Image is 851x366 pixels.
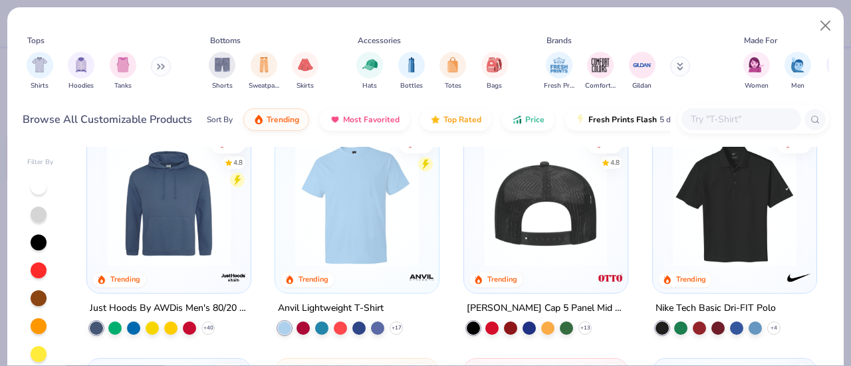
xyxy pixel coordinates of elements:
[356,52,383,91] div: filter for Hats
[487,81,502,91] span: Bags
[745,81,769,91] span: Women
[253,114,264,125] img: trending.gif
[660,112,709,128] span: 5 day delivery
[430,114,441,125] img: TopRated.gif
[585,81,616,91] span: Comfort Colors
[233,157,243,167] div: 4.8
[632,55,652,75] img: Gildan Image
[249,52,279,91] button: filter button
[211,134,245,153] button: Like
[243,108,309,131] button: Trending
[289,143,425,266] img: 7426dc08-2fd8-477c-b1ee-535e7d210823
[439,52,466,91] button: filter button
[231,140,239,147] span: 24
[445,57,460,72] img: Totes Image
[610,157,620,167] div: 4.8
[813,13,838,39] button: Close
[257,57,271,72] img: Sweatpants Image
[362,81,377,91] span: Hats
[585,52,616,91] button: filter button
[362,57,378,72] img: Hats Image
[580,323,590,331] span: + 13
[215,57,230,72] img: Shorts Image
[219,264,246,290] img: Just Hoods By AWDis logo
[588,134,622,153] button: Like
[292,52,318,91] div: filter for Skirts
[632,81,652,91] span: Gildan
[297,81,314,91] span: Skirts
[481,52,508,91] div: filter for Bags
[544,52,574,91] div: filter for Fresh Prints
[398,52,425,91] button: filter button
[565,108,719,131] button: Fresh Prints Flash5 day delivery
[786,264,812,290] img: Nike logo
[771,323,777,331] span: + 4
[796,140,804,147] span: 12
[439,52,466,91] div: filter for Totes
[785,52,811,91] button: filter button
[408,264,435,290] img: Anvil logo
[400,134,434,153] button: Like
[420,108,491,131] button: Top Rated
[320,108,410,131] button: Most Favorited
[267,114,299,125] span: Trending
[27,35,45,46] div: Tops
[203,323,213,331] span: + 40
[477,143,614,266] img: bf295a75-023c-4fea-adc4-0d74622507d1
[749,57,764,72] img: Women Image
[666,143,803,266] img: 64756ea5-4699-42a2-b186-d8e4593bce77
[588,114,657,125] span: Fresh Prints Flash
[547,35,572,46] div: Brands
[445,81,461,91] span: Totes
[358,35,401,46] div: Accessories
[278,300,384,316] div: Anvil Lightweight T-Shirt
[292,52,318,91] button: filter button
[544,81,574,91] span: Fresh Prints
[68,81,94,91] span: Hoodies
[237,143,374,266] img: 6cf7a829-c72b-4f1a-982e-e70bad45d19b
[207,114,233,126] div: Sort By
[575,114,586,125] img: flash.gif
[487,57,501,72] img: Bags Image
[110,52,136,91] div: filter for Tanks
[629,52,656,91] div: filter for Gildan
[404,57,419,72] img: Bottles Image
[68,52,94,91] button: filter button
[68,52,94,91] div: filter for Hoodies
[467,300,625,316] div: [PERSON_NAME] Cap 5 Panel Mid Profile Mesh Back Trucker Hat
[90,300,248,316] div: Just Hoods By AWDis Men's 80/20 Midweight College Hooded Sweatshirt
[298,57,313,72] img: Skirts Image
[777,134,811,153] button: Like
[100,143,237,266] img: 0e6f4505-4d7a-442b-8017-050ac1dcf1e4
[32,57,47,72] img: Shirts Image
[27,52,53,91] button: filter button
[656,300,776,316] div: Nike Tech Basic Dri-FIT Polo
[27,52,53,91] div: filter for Shirts
[744,35,777,46] div: Made For
[343,114,400,125] span: Most Favorited
[629,52,656,91] button: filter button
[31,81,49,91] span: Shirts
[791,81,804,91] span: Men
[116,57,130,72] img: Tanks Image
[74,57,88,72] img: Hoodies Image
[502,108,554,131] button: Price
[249,52,279,91] div: filter for Sweatpants
[743,52,770,91] div: filter for Women
[249,81,279,91] span: Sweatpants
[590,55,610,75] img: Comfort Colors Image
[689,112,792,127] input: Try "T-Shirt"
[114,81,132,91] span: Tanks
[27,157,54,167] div: Filter By
[392,323,402,331] span: + 17
[790,57,805,72] img: Men Image
[400,81,423,91] span: Bottles
[597,264,624,290] img: Otto Cap logo
[210,35,241,46] div: Bottoms
[785,52,811,91] div: filter for Men
[212,81,233,91] span: Shorts
[356,52,383,91] button: filter button
[481,52,508,91] button: filter button
[585,52,616,91] div: filter for Comfort Colors
[743,52,770,91] button: filter button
